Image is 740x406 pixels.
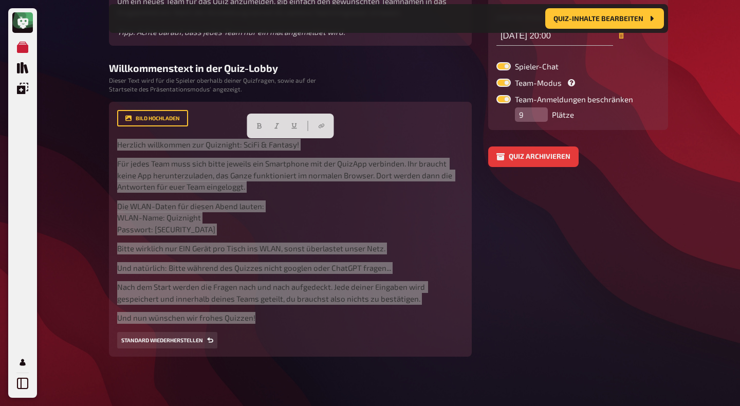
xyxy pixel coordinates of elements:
label: Team-Anmeldungen beschränken [496,95,633,103]
button: Standard wiederherstellen [117,332,217,348]
h3: Willkommenstext in der Quiz-Lobby [109,62,472,74]
a: Quiz Sammlung [12,58,33,78]
a: Meine Quizze [12,37,33,58]
label: Team-Modus [496,79,577,87]
span: Nach dem Start werden die Fragen nach und nach aufgedeckt. Jede deiner Eingaben wird gespeichert ... [117,282,427,303]
span: Herzlich willkommen zur Quiznight: SciFi & Fantasy! [117,140,299,149]
div: Plätze [515,107,574,122]
button: Quiz archivieren [488,146,579,167]
small: Dieser Text wird für die Spieler oberhalb deiner Quizfragen, sowie auf der Startseite des Präsent... [109,76,327,94]
button: Quiz-Inhalte bearbeiten [545,8,664,29]
span: Für jedes Team muss sich bitte jeweils ein Smartphone mit der QuizApp verbinden. Ihr braucht kein... [117,159,454,191]
a: Einblendungen [12,78,33,99]
i: Tipp: Achte darauf, dass jedes Team nur ein mal angemeldet wird. [117,27,345,36]
button: Bild hochladen [117,110,188,126]
span: Die WLAN-Daten für diesen Abend lauten: WLAN-Name: Quiznight Passwort: [SECURITY_DATA] [117,201,264,234]
span: Bitte wirklich nur EIN Gerät pro Tisch ins WLAN, sonst überlastet unser Netz. [117,244,385,253]
a: Mein Konto [12,352,33,373]
span: Quiz-Inhalte bearbeiten [553,15,643,22]
label: Spieler-Chat [496,62,559,70]
span: Und nun wünschen wir frohes Quizzen! [117,313,255,322]
span: Und natürlich: Bitte während des Quizzes nicht googlen oder ChatGPT fragen... [117,263,391,272]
